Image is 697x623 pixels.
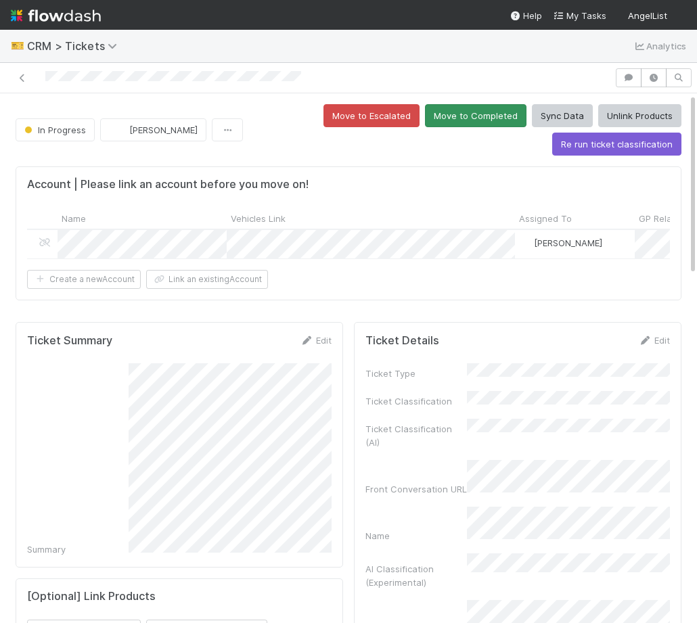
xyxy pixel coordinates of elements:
[553,9,606,22] a: My Tasks
[638,335,670,346] a: Edit
[16,118,95,141] button: In Progress
[27,39,124,53] span: CRM > Tickets
[62,212,86,225] span: Name
[532,104,593,127] button: Sync Data
[27,178,309,191] h5: Account | Please link an account before you move on!
[365,394,467,408] div: Ticket Classification
[521,237,532,248] img: avatar_6cb813a7-f212-4ca3-9382-463c76e0b247.png
[27,270,141,289] button: Create a newAccount
[534,237,602,248] span: [PERSON_NAME]
[628,10,667,21] span: AngelList
[510,9,542,22] div: Help
[27,334,112,348] h5: Ticket Summary
[11,40,24,51] span: 🎫
[519,212,572,225] span: Assigned To
[633,38,686,54] a: Analytics
[598,104,681,127] button: Unlink Products
[673,9,686,23] img: avatar_18c010e4-930e-4480-823a-7726a265e9dd.png
[552,133,681,156] button: Re run ticket classification
[27,590,156,603] h5: [Optional] Link Products
[365,367,467,380] div: Ticket Type
[112,123,125,137] img: avatar_18c010e4-930e-4480-823a-7726a265e9dd.png
[300,335,332,346] a: Edit
[520,236,602,250] div: [PERSON_NAME]
[22,124,86,135] span: In Progress
[11,4,101,27] img: logo-inverted-e16ddd16eac7371096b0.svg
[323,104,420,127] button: Move to Escalated
[365,482,467,496] div: Front Conversation URL
[365,529,467,543] div: Name
[553,10,606,21] span: My Tasks
[365,422,467,449] div: Ticket Classification (AI)
[27,543,129,556] div: Summary
[365,562,467,589] div: AI Classification (Experimental)
[231,212,286,225] span: Vehicles Link
[425,104,526,127] button: Move to Completed
[365,334,439,348] h5: Ticket Details
[129,124,198,135] span: [PERSON_NAME]
[146,270,268,289] button: Link an existingAccount
[100,118,206,141] button: [PERSON_NAME]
